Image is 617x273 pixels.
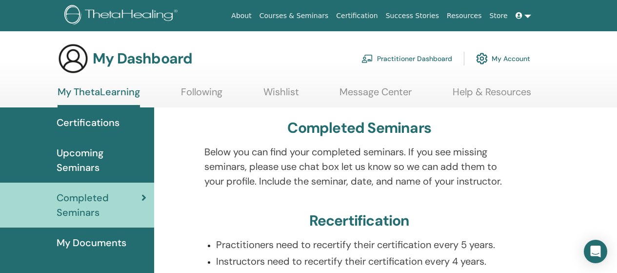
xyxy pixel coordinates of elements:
[216,254,515,269] p: Instructors need to recertify their certification every 4 years.
[93,50,192,67] h3: My Dashboard
[181,86,222,105] a: Following
[58,86,140,107] a: My ThetaLearning
[57,190,141,220] span: Completed Seminars
[309,212,410,230] h3: Recertification
[263,86,299,105] a: Wishlist
[361,48,452,69] a: Practitioner Dashboard
[64,5,181,27] img: logo.png
[476,48,530,69] a: My Account
[486,7,512,25] a: Store
[382,7,443,25] a: Success Stories
[216,237,515,252] p: Practitioners need to recertify their certification every 5 years.
[339,86,412,105] a: Message Center
[58,43,89,74] img: generic-user-icon.jpg
[332,7,381,25] a: Certification
[453,86,531,105] a: Help & Resources
[57,235,126,250] span: My Documents
[256,7,333,25] a: Courses & Seminars
[361,54,373,63] img: chalkboard-teacher.svg
[443,7,486,25] a: Resources
[584,240,607,263] div: Open Intercom Messenger
[287,119,431,137] h3: Completed Seminars
[227,7,255,25] a: About
[204,145,515,189] p: Below you can find your completed seminars. If you see missing seminars, please use chat box let ...
[57,146,146,175] span: Upcoming Seminars
[57,115,119,130] span: Certifications
[476,50,488,67] img: cog.svg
